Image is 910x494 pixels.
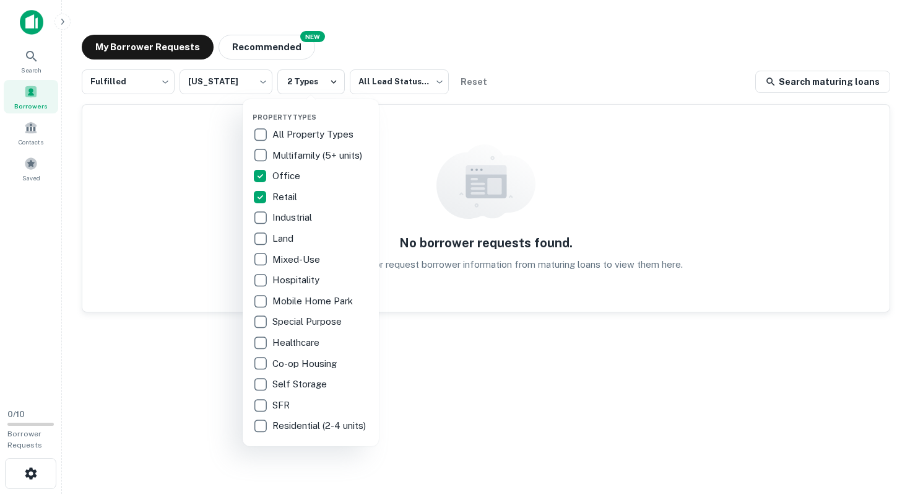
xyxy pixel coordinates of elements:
p: Mobile Home Park [272,294,355,309]
p: Residential (2-4 units) [272,418,368,433]
span: Property Types [253,113,316,121]
p: Industrial [272,210,314,225]
p: SFR [272,398,292,413]
p: Multifamily (5+ units) [272,148,365,163]
p: Self Storage [272,377,329,392]
p: Mixed-Use [272,252,323,267]
p: Land [272,231,296,246]
p: Office [272,169,303,183]
p: Healthcare [272,335,322,350]
iframe: Chat Widget [848,355,910,415]
p: Retail [272,190,300,205]
p: Special Purpose [272,314,344,329]
p: Hospitality [272,273,322,288]
p: All Property Types [272,127,356,142]
p: Co-op Housing [272,356,339,371]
